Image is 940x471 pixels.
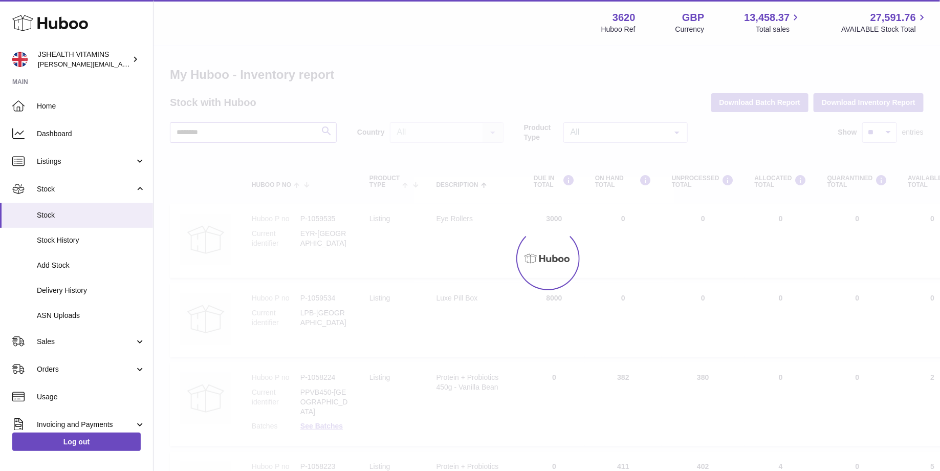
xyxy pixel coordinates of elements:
a: 27,591.76 AVAILABLE Stock Total [841,11,928,34]
span: Orders [37,365,135,374]
div: JSHEALTH VITAMINS [38,50,130,69]
span: Invoicing and Payments [37,420,135,430]
span: Add Stock [37,261,145,270]
strong: GBP [682,11,704,25]
span: Dashboard [37,129,145,139]
div: Huboo Ref [601,25,636,34]
span: AVAILABLE Stock Total [841,25,928,34]
span: Sales [37,337,135,347]
span: 27,591.76 [870,11,916,25]
span: 13,458.37 [744,11,790,25]
span: Total sales [756,25,801,34]
strong: 3620 [613,11,636,25]
span: Delivery History [37,286,145,295]
span: Stock [37,210,145,220]
span: Stock [37,184,135,194]
img: francesca@jshealthvitamins.com [12,52,28,67]
span: [PERSON_NAME][EMAIL_ADDRESS][DOMAIN_NAME] [38,60,205,68]
a: 13,458.37 Total sales [744,11,801,34]
span: Stock History [37,235,145,245]
span: Usage [37,392,145,402]
a: Log out [12,433,141,451]
span: Home [37,101,145,111]
span: ASN Uploads [37,311,145,320]
span: Listings [37,157,135,166]
div: Currency [675,25,705,34]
